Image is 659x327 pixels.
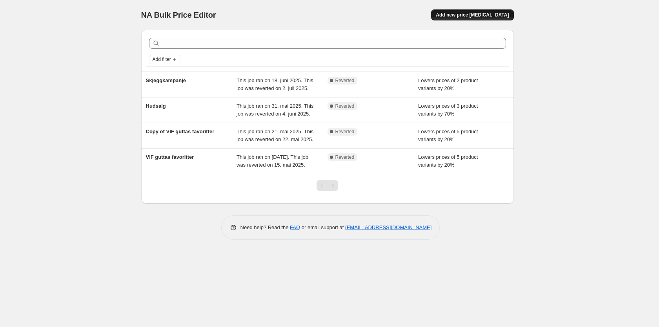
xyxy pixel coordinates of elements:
span: Lowers prices of 5 product variants by 20% [418,154,478,168]
span: This job ran on 21. mai 2025. This job was reverted on 22. mai 2025. [237,129,313,142]
span: Add new price [MEDICAL_DATA] [436,12,509,18]
span: Need help? Read the [240,224,290,230]
span: NA Bulk Price Editor [141,11,216,19]
span: Hudsalg [146,103,166,109]
span: Reverted [335,129,355,135]
span: Reverted [335,154,355,160]
span: VIF guttas favoritter [146,154,194,160]
span: Reverted [335,77,355,84]
span: Add filter [153,56,171,62]
span: Lowers prices of 3 product variants by 70% [418,103,478,117]
span: Copy of VIF guttas favoritter [146,129,215,134]
span: Reverted [335,103,355,109]
span: This job ran on 18. juni 2025. This job was reverted on 2. juli 2025. [237,77,313,91]
span: Lowers prices of 5 product variants by 20% [418,129,478,142]
span: or email support at [300,224,345,230]
a: FAQ [290,224,300,230]
span: This job ran on 31. mai 2025. This job was reverted on 4. juni 2025. [237,103,313,117]
button: Add new price [MEDICAL_DATA] [431,9,513,20]
nav: Pagination [317,180,338,191]
span: This job ran on [DATE]. This job was reverted on 15. mai 2025. [237,154,308,168]
button: Add filter [149,55,180,64]
span: Lowers prices of 2 product variants by 20% [418,77,478,91]
a: [EMAIL_ADDRESS][DOMAIN_NAME] [345,224,431,230]
span: Skjeggkampanje [146,77,186,83]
